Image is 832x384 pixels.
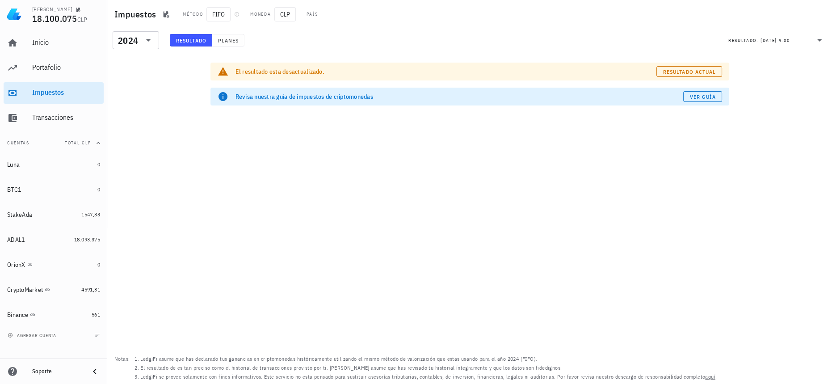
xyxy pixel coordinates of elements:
[74,236,100,243] span: 18.093.375
[4,132,104,154] button: CuentasTotal CLP
[322,9,332,20] div: CL-icon
[4,279,104,300] a: CryptoMarket 4591,31
[250,11,271,18] div: Moneda
[307,11,318,18] div: País
[81,211,100,218] span: 1547,33
[81,286,100,293] span: 4591,31
[663,68,716,75] span: Resultado actual
[97,261,100,268] span: 0
[728,34,761,46] div: Resultado:
[9,333,56,338] span: agregar cuenta
[4,254,104,275] a: OrionX 0
[32,63,100,72] div: Portafolio
[274,7,296,21] span: CLP
[65,140,91,146] span: Total CLP
[170,34,212,46] button: Resultado
[4,154,104,175] a: Luna 0
[32,13,77,25] span: 18.100.075
[118,36,138,45] div: 2024
[4,82,104,104] a: Impuestos
[235,67,657,76] div: El resultado esta desactualizado.
[32,6,72,13] div: [PERSON_NAME]
[4,107,104,129] a: Transacciones
[212,34,245,46] button: Planes
[761,36,790,45] div: [DATE] 9:00
[4,179,104,200] a: BTC1 0
[705,373,715,380] a: aquí
[140,363,717,372] li: El resultado de es tan preciso como el historial de transacciones provisto por ti. [PERSON_NAME] ...
[114,7,160,21] h1: Impuestos
[812,7,827,21] div: avatar
[689,93,716,100] span: Ver guía
[4,32,104,54] a: Inicio
[32,113,100,122] div: Transacciones
[206,7,231,21] span: FIFO
[7,236,25,244] div: ADAL1
[683,91,722,102] a: Ver guía
[656,66,722,77] button: Resultado actual
[4,229,104,250] a: ADAL1 18.093.375
[183,11,203,18] div: Método
[176,37,206,44] span: Resultado
[32,38,100,46] div: Inicio
[235,92,683,101] div: Revisa nuestra guía de impuestos de criptomonedas
[113,31,159,49] div: 2024
[4,204,104,225] a: StakeAda 1547,33
[77,16,88,24] span: CLP
[92,311,100,318] span: 561
[5,331,60,340] button: agregar cuenta
[140,354,717,363] li: LedgiFi asume que has declarado tus ganancias en criptomonedas históricamente utilizando el mismo...
[7,7,21,21] img: LedgiFi
[32,88,100,97] div: Impuestos
[7,311,28,319] div: Binance
[7,186,21,194] div: BTC1
[7,286,43,294] div: CryptoMarket
[723,32,830,49] div: Resultado:[DATE] 9:00
[4,57,104,79] a: Portafolio
[97,186,100,193] span: 0
[107,352,832,384] footer: Notas:
[218,37,239,44] span: Planes
[7,161,20,169] div: Luna
[4,304,104,325] a: Binance 561
[7,211,32,219] div: StakeAda
[97,161,100,168] span: 0
[32,368,82,375] div: Soporte
[140,372,717,381] li: LedgiFi se provee solamente con fines informativos. Este servicio no esta pensado para sustituir ...
[7,261,25,269] div: OrionX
